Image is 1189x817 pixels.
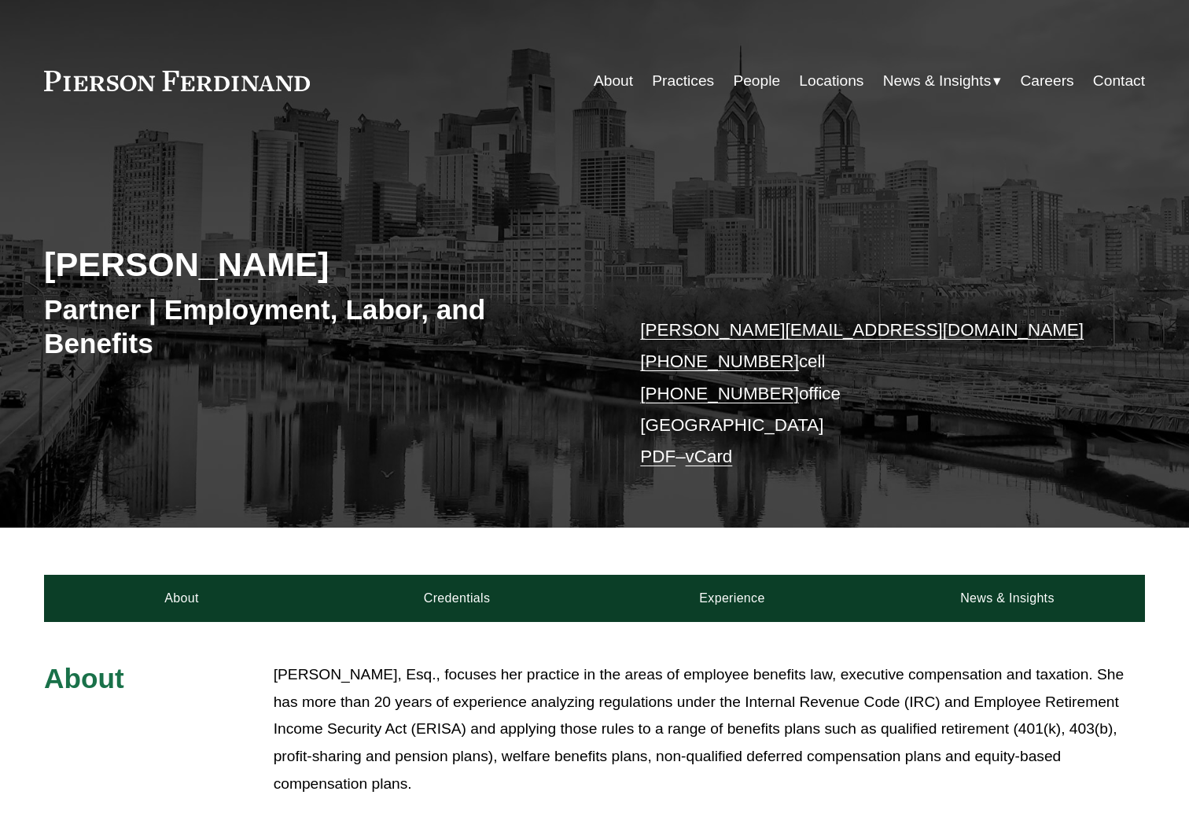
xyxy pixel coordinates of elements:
a: Credentials [319,575,594,622]
a: [PHONE_NUMBER] [640,384,799,403]
a: People [733,66,780,96]
a: vCard [686,447,733,466]
a: Experience [594,575,870,622]
a: Contact [1093,66,1145,96]
span: News & Insights [883,68,992,95]
a: [PERSON_NAME][EMAIL_ADDRESS][DOMAIN_NAME] [640,320,1084,340]
p: [PERSON_NAME], Esq., focuses her practice in the areas of employee benefits law, executive compen... [274,661,1145,797]
a: Locations [799,66,863,96]
a: Practices [652,66,714,96]
a: News & Insights [870,575,1145,622]
h3: Partner | Employment, Labor, and Benefits [44,293,594,361]
a: folder dropdown [883,66,1002,96]
a: [PHONE_NUMBER] [640,351,799,371]
span: About [44,663,124,694]
a: Careers [1020,66,1073,96]
a: About [44,575,319,622]
a: PDF [640,447,675,466]
p: cell office [GEOGRAPHIC_DATA] – [640,315,1099,473]
h2: [PERSON_NAME] [44,244,594,285]
a: About [594,66,633,96]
